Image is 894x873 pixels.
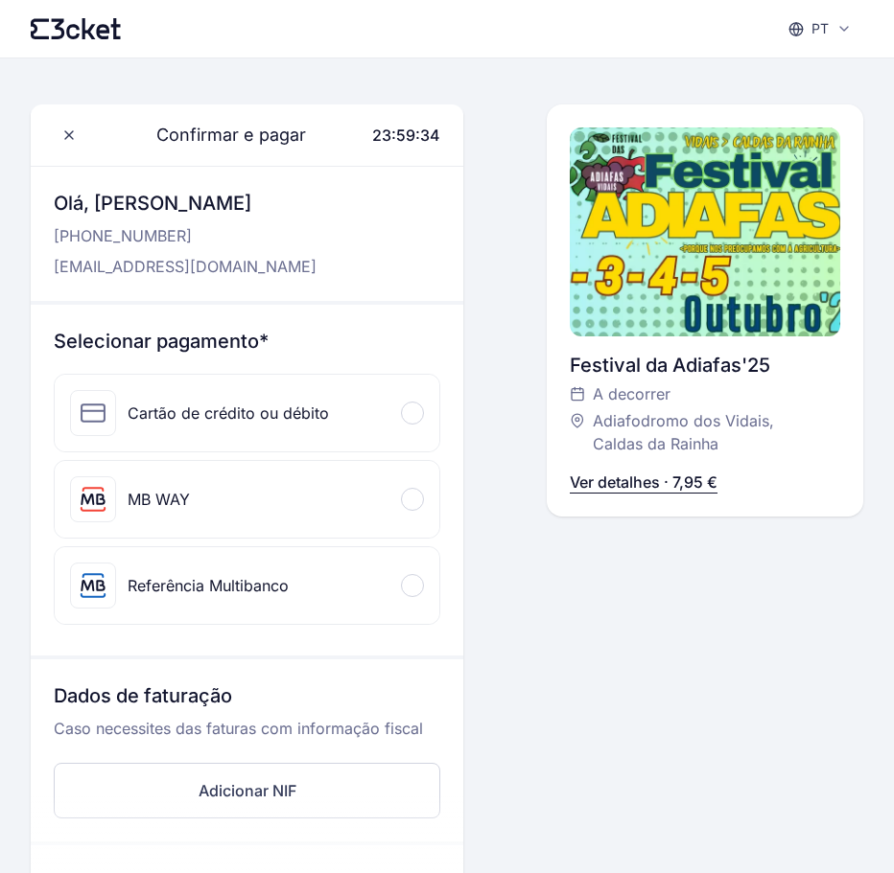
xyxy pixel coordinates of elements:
h3: Olá, [PERSON_NAME] [54,190,317,217]
span: Confirmar e pagar [133,122,306,149]
p: Ver detalhes · 7,95 € [570,471,718,494]
p: [EMAIL_ADDRESS][DOMAIN_NAME] [54,255,317,278]
p: pt [812,19,829,38]
div: Festival da Adiafas'25 [570,352,840,379]
span: Adiafodromo dos Vidais, Caldas da Rainha [593,409,821,455]
div: Referência Multibanco [128,574,289,597]
button: Adicionar NIF [54,763,440,818]
p: [PHONE_NUMBER] [54,224,317,247]
span: A decorrer [593,382,670,405]
p: Caso necessites das faturas com informação fiscal [54,717,440,755]
div: MB WAY [128,488,190,511]
span: 23:59:34 [372,126,440,145]
div: Cartão de crédito ou débito [128,402,329,425]
h3: Selecionar pagamento* [54,328,440,355]
h3: Dados de faturação [54,682,440,717]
